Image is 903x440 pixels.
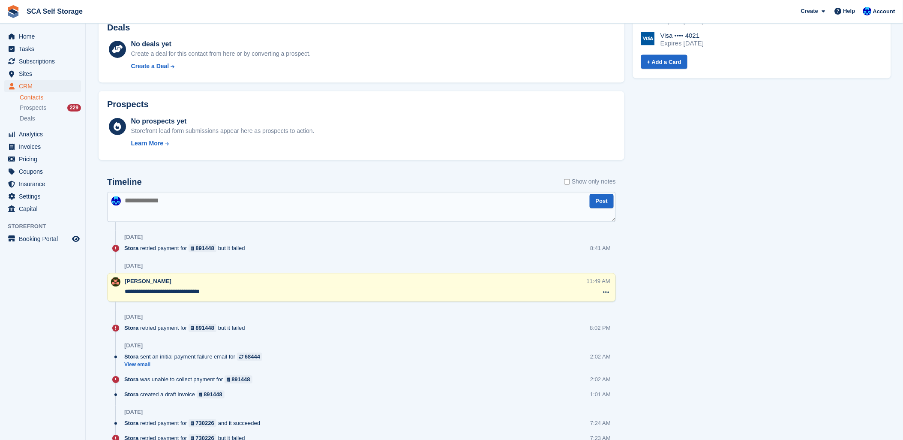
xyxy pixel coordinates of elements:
div: 2:02 AM [590,353,611,361]
a: menu [4,80,81,92]
div: Visa •••• 4021 [660,32,704,39]
a: + Add a Card [641,55,687,69]
span: Deals [20,115,35,123]
h2: Deals [107,23,130,33]
span: Help [843,7,855,15]
a: 891448 [225,376,252,384]
a: View email [124,362,267,369]
div: [DATE] [124,343,143,350]
div: created a draft invoice [124,391,229,399]
div: [DATE] [124,263,143,270]
span: Create [801,7,818,15]
a: menu [4,128,81,140]
div: 11:49 AM [587,277,610,286]
span: Tasks [19,43,70,55]
a: menu [4,166,81,178]
a: menu [4,233,81,245]
div: [DATE] [124,314,143,321]
span: Storefront [8,222,85,231]
span: Stora [124,324,138,332]
a: 730226 [189,419,216,428]
a: Preview store [71,234,81,244]
span: Subscriptions [19,55,70,67]
div: [DATE] [124,409,143,416]
span: Sites [19,68,70,80]
a: menu [4,30,81,42]
img: Sarah Race [111,277,120,287]
a: Contacts [20,93,81,102]
a: Learn More [131,139,315,148]
span: [PERSON_NAME] [125,278,171,285]
span: Stora [124,376,138,384]
div: Storefront lead form submissions appear here as prospects to action. [131,127,315,136]
label: Show only notes [564,178,616,187]
div: retried payment for but it failed [124,324,249,332]
div: 891448 [231,376,250,384]
div: retried payment for but it failed [124,244,249,253]
div: 891448 [196,244,214,253]
div: No prospects yet [131,117,315,127]
div: 891448 [204,391,222,399]
h2: Prospects [107,100,149,110]
a: menu [4,203,81,215]
span: Insurance [19,178,70,190]
span: Stora [124,391,138,399]
a: menu [4,43,81,55]
span: Stora [124,244,138,253]
div: 8:02 PM [590,324,611,332]
a: Create a Deal [131,62,311,71]
span: Pricing [19,153,70,165]
img: Kelly Neesham [111,196,121,206]
a: 891448 [189,324,216,332]
div: 1:01 AM [590,391,611,399]
div: sent an initial payment failure email for [124,353,267,361]
div: 68444 [245,353,260,361]
a: menu [4,141,81,153]
a: menu [4,55,81,67]
span: Home [19,30,70,42]
a: menu [4,178,81,190]
img: stora-icon-8386f47178a22dfd0bd8f6a31ec36ba5ce8667c1dd55bd0f319d3a0aa187defe.svg [7,5,20,18]
a: Deals [20,114,81,123]
div: 7:24 AM [590,419,611,428]
a: SCA Self Storage [23,4,86,18]
span: Invoices [19,141,70,153]
span: Stora [124,353,138,361]
h2: Timeline [107,178,142,187]
span: Stora [124,419,138,428]
div: 229 [67,104,81,112]
a: 891448 [197,391,225,399]
div: 2:02 AM [590,376,611,384]
div: No deals yet [131,39,311,49]
div: retried payment for and it succeeded [124,419,264,428]
span: Capital [19,203,70,215]
a: menu [4,190,81,202]
img: Visa Logo [641,32,655,45]
a: 891448 [189,244,216,253]
a: Prospects 229 [20,103,81,112]
a: menu [4,68,81,80]
div: Expires [DATE] [660,39,704,47]
div: Create a Deal [131,62,169,71]
input: Show only notes [564,178,570,187]
div: was unable to collect payment for [124,376,257,384]
span: Settings [19,190,70,202]
span: CRM [19,80,70,92]
img: Kelly Neesham [863,7,872,15]
span: Prospects [20,104,46,112]
div: Create a deal for this contact from here or by converting a prospect. [131,49,311,58]
div: [DATE] [124,234,143,241]
div: Learn More [131,139,163,148]
span: Account [873,7,895,16]
span: Coupons [19,166,70,178]
a: menu [4,153,81,165]
button: Post [590,194,614,208]
a: 68444 [237,353,262,361]
span: Booking Portal [19,233,70,245]
div: 730226 [196,419,214,428]
div: 891448 [196,324,214,332]
span: Analytics [19,128,70,140]
div: 8:41 AM [590,244,611,253]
